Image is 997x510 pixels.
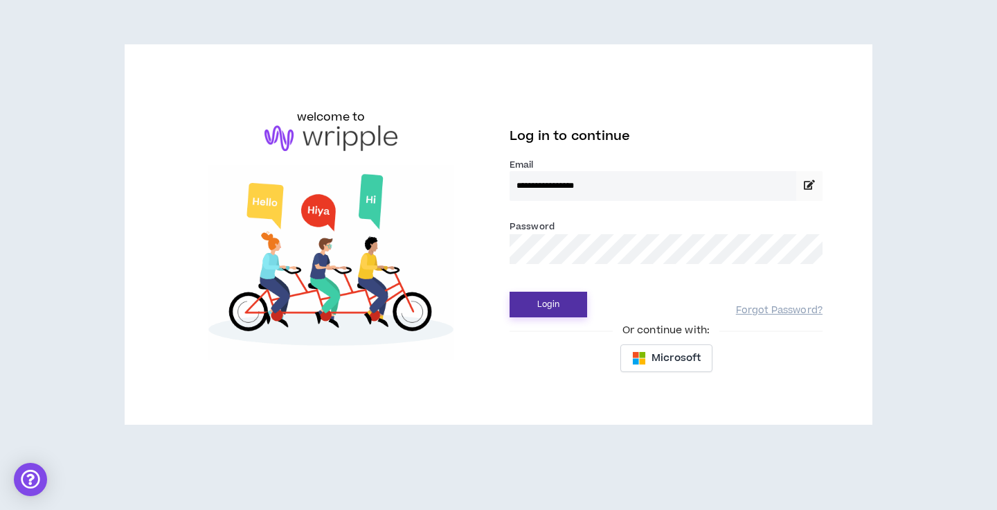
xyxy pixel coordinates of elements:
img: Welcome to Wripple [174,165,487,360]
span: Or continue with: [613,323,719,338]
label: Password [510,220,555,233]
img: logo-brand.png [264,125,397,152]
span: Microsoft [652,351,701,366]
button: Microsoft [620,344,712,372]
button: Login [510,292,587,317]
label: Email [510,159,823,171]
a: Forgot Password? [736,304,823,317]
span: Log in to continue [510,127,630,145]
div: Open Intercom Messenger [14,463,47,496]
h6: welcome to [297,109,366,125]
